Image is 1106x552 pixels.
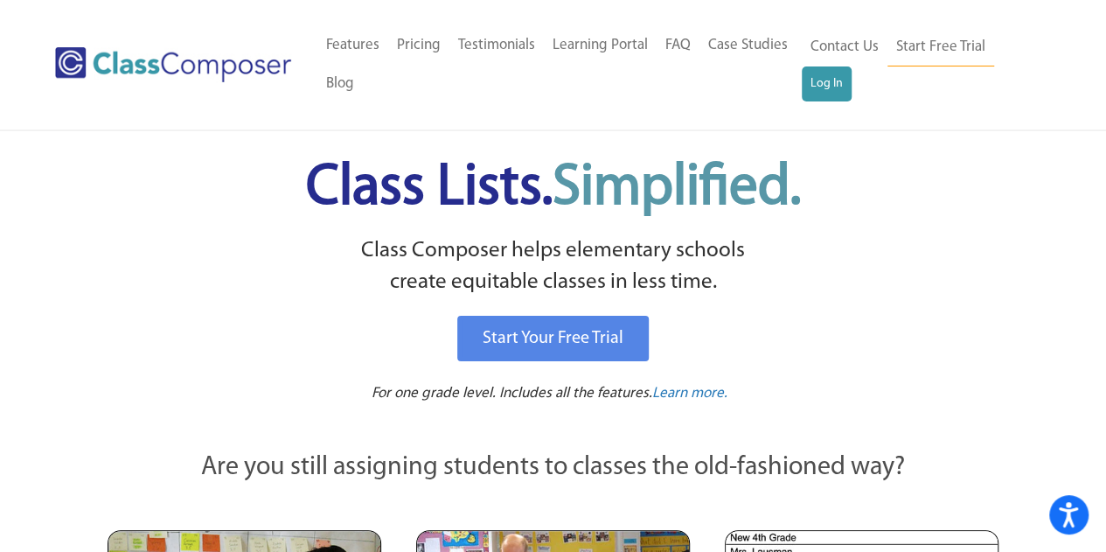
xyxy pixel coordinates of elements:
[802,28,1038,101] nav: Header Menu
[317,26,802,103] nav: Header Menu
[306,160,801,217] span: Class Lists.
[802,28,887,66] a: Contact Us
[317,26,388,65] a: Features
[699,26,796,65] a: Case Studies
[108,449,999,487] p: Are you still assigning students to classes the old-fashioned way?
[457,316,649,361] a: Start Your Free Trial
[553,160,801,217] span: Simplified.
[317,65,363,103] a: Blog
[105,235,1002,299] p: Class Composer helps elementary schools create equitable classes in less time.
[887,28,994,67] a: Start Free Trial
[544,26,657,65] a: Learning Portal
[802,66,852,101] a: Log In
[657,26,699,65] a: FAQ
[55,47,291,82] img: Class Composer
[388,26,449,65] a: Pricing
[652,383,727,405] a: Learn more.
[652,386,727,401] span: Learn more.
[449,26,544,65] a: Testimonials
[483,330,623,347] span: Start Your Free Trial
[372,386,652,401] span: For one grade level. Includes all the features.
